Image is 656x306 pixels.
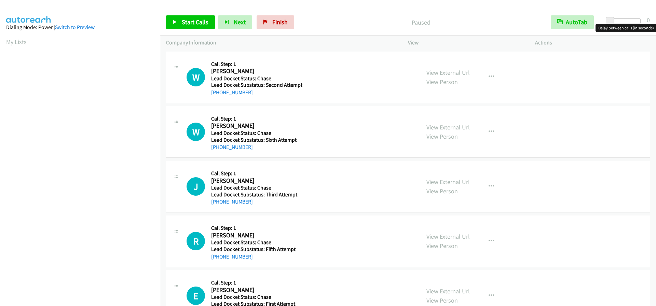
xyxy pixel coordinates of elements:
[211,170,302,177] h5: Call Step: 1
[6,23,154,31] div: Dialing Mode: Power |
[187,68,205,86] div: The call is yet to be attempted
[647,15,650,25] div: 0
[257,15,294,29] a: Finish
[182,18,208,26] span: Start Calls
[211,184,302,191] h5: Lead Docket Status: Chase
[211,246,302,253] h5: Lead Docket Substatus: Fifth Attempt
[408,39,523,47] p: View
[187,68,205,86] h1: W
[535,39,650,47] p: Actions
[426,69,470,76] a: View External Url
[211,286,302,294] h2: [PERSON_NAME]
[426,133,458,140] a: View Person
[187,287,205,305] h1: E
[211,67,302,75] h2: [PERSON_NAME]
[187,177,205,196] div: The call is yet to be attempted
[211,89,253,96] a: [PHONE_NUMBER]
[211,115,302,122] h5: Call Step: 1
[211,279,302,286] h5: Call Step: 1
[211,198,253,205] a: [PHONE_NUMBER]
[211,122,302,130] h2: [PERSON_NAME]
[211,225,302,232] h5: Call Step: 1
[426,242,458,250] a: View Person
[6,38,27,46] a: My Lists
[234,18,246,26] span: Next
[211,75,302,82] h5: Lead Docket Status: Chase
[211,294,302,301] h5: Lead Docket Status: Chase
[218,15,252,29] button: Next
[211,61,302,68] h5: Call Step: 1
[211,253,253,260] a: [PHONE_NUMBER]
[166,15,215,29] a: Start Calls
[551,15,594,29] button: AutoTab
[166,39,396,47] p: Company Information
[272,18,288,26] span: Finish
[426,187,458,195] a: View Person
[211,130,302,137] h5: Lead Docket Status: Chase
[426,296,458,304] a: View Person
[211,144,253,150] a: [PHONE_NUMBER]
[426,287,470,295] a: View External Url
[211,239,302,246] h5: Lead Docket Status: Chase
[187,232,205,250] div: The call is yet to be attempted
[187,232,205,250] h1: R
[187,287,205,305] div: The call is yet to be attempted
[426,78,458,86] a: View Person
[426,178,470,186] a: View External Url
[211,137,302,143] h5: Lead Docket Substatus: Sixth Attempt
[211,82,302,88] h5: Lead Docket Substatus: Second Attempt
[303,18,538,27] p: Paused
[187,123,205,141] h1: W
[55,24,95,30] a: Switch to Preview
[426,123,470,131] a: View External Url
[211,232,302,239] h2: [PERSON_NAME]
[187,177,205,196] h1: J
[211,191,302,198] h5: Lead Docket Substatus: Third Attempt
[426,233,470,240] a: View External Url
[187,123,205,141] div: The call is yet to be attempted
[211,177,302,185] h2: [PERSON_NAME]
